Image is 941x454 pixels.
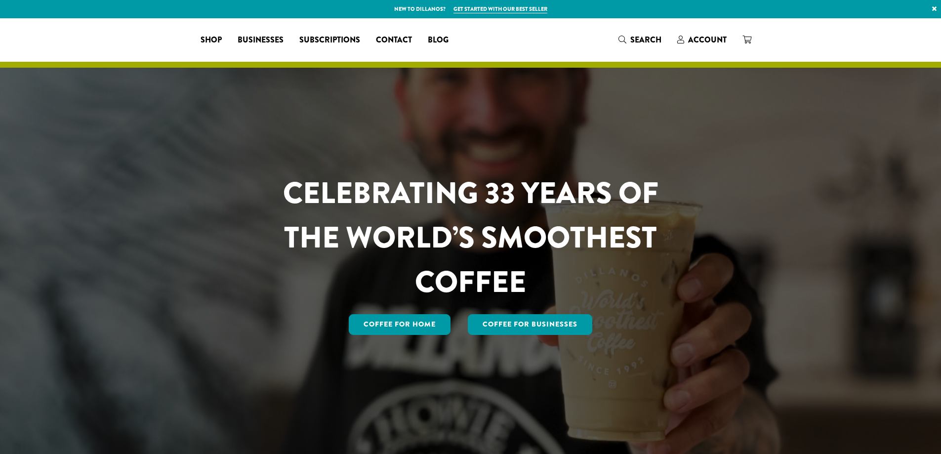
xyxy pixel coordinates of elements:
span: Businesses [238,34,284,46]
a: Coffee For Businesses [468,314,592,335]
a: Shop [193,32,230,48]
span: Shop [201,34,222,46]
a: Search [611,32,669,48]
span: Subscriptions [299,34,360,46]
span: Contact [376,34,412,46]
span: Account [688,34,727,45]
a: Get started with our best seller [453,5,547,13]
span: Search [630,34,661,45]
a: Coffee for Home [349,314,450,335]
span: Blog [428,34,449,46]
h1: CELEBRATING 33 YEARS OF THE WORLD’S SMOOTHEST COFFEE [254,171,688,304]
